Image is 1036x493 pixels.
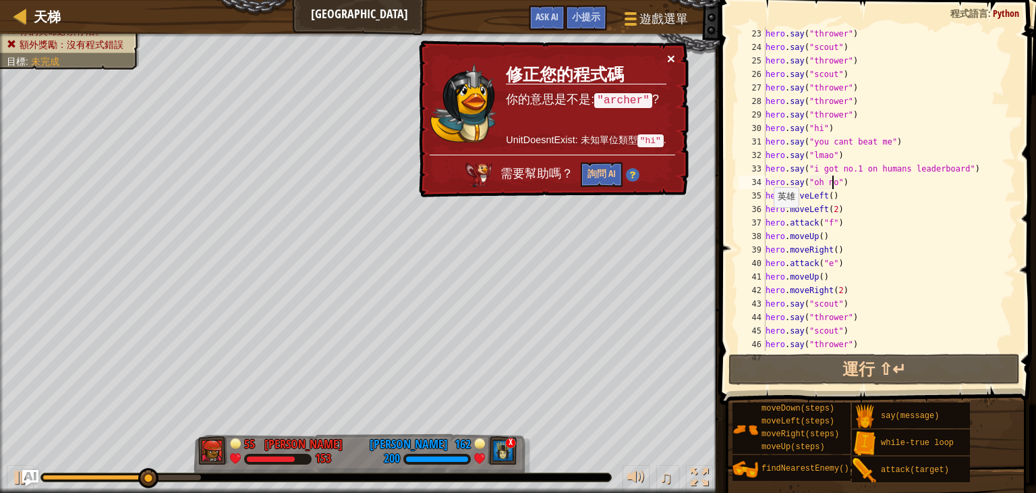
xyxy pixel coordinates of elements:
[881,465,949,475] span: attack(target)
[852,404,877,430] img: portrait.png
[506,66,666,84] h3: 修正您的程式碼
[739,203,766,216] div: 36
[500,167,577,181] span: 需要幫助嗎？
[20,39,123,50] span: 額外獎勵：沒有程式錯誤
[761,442,825,452] span: moveUp(steps)
[505,438,516,448] div: x
[739,324,766,338] div: 45
[739,81,766,95] div: 27
[7,38,129,51] li: 額外獎勵：沒有程式錯誤
[881,411,939,421] span: say(message)
[34,7,61,26] span: 天梯
[728,354,1020,385] button: 運行 ⇧↵
[881,438,954,448] span: while-true loop
[31,56,59,67] span: 未完成
[993,7,1019,20] span: Python
[739,338,766,351] div: 46
[739,270,766,284] div: 41
[22,470,38,486] button: Ask AI
[732,457,758,482] img: portrait.png
[315,453,331,465] div: 153
[988,7,993,20] span: :
[739,68,766,81] div: 26
[198,436,228,465] img: thang_avatar_frame.png
[739,257,766,270] div: 40
[659,467,672,488] span: ♫
[739,297,766,311] div: 43
[739,189,766,203] div: 35
[950,7,988,20] span: 程式語言
[572,10,600,23] span: 小提示
[761,417,834,426] span: moveLeft(steps)
[852,458,877,484] img: portrait.png
[529,5,565,30] button: Ask AI
[739,149,766,162] div: 32
[739,351,766,365] div: 47
[667,51,675,66] button: ×
[656,465,679,493] button: ♫
[506,133,666,148] p: UnitDoesntExist: 未知單位類型 .
[686,465,713,493] button: 切換全螢幕
[26,56,31,67] span: :
[637,134,664,147] code: "hi"
[7,465,34,493] button: Ctrl + P: Play
[536,10,558,23] span: Ask AI
[455,436,471,448] div: 162
[639,10,688,28] span: 遊戲選單
[739,162,766,176] div: 33
[739,54,766,68] div: 25
[739,41,766,54] div: 24
[761,464,849,473] span: findNearestEnemy()
[739,230,766,243] div: 38
[739,311,766,324] div: 44
[384,453,400,465] div: 200
[778,192,795,202] code: 英雄
[594,93,652,108] code: "archer"
[761,430,839,439] span: moveRight(steps)
[739,95,766,108] div: 28
[739,216,766,230] div: 37
[626,168,639,182] img: Hint
[465,163,492,187] img: AI
[264,436,343,453] div: [PERSON_NAME]
[244,436,258,448] div: 55
[614,5,696,37] button: 遊戲選單
[581,162,623,187] button: 詢問 AI
[623,465,650,493] button: 調整音量
[488,436,517,465] img: thang_avatar_frame.png
[732,417,758,442] img: portrait.png
[370,436,448,453] div: [PERSON_NAME]
[27,7,61,26] a: 天梯
[739,243,766,257] div: 39
[739,122,766,135] div: 30
[7,56,26,67] span: 目標
[739,176,766,189] div: 34
[506,91,666,109] p: 你的意思是不是: ?
[852,431,877,457] img: portrait.png
[739,108,766,122] div: 29
[739,27,766,41] div: 23
[430,63,498,144] img: duck_usara.png
[761,404,834,413] span: moveDown(steps)
[739,135,766,149] div: 31
[739,284,766,297] div: 42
